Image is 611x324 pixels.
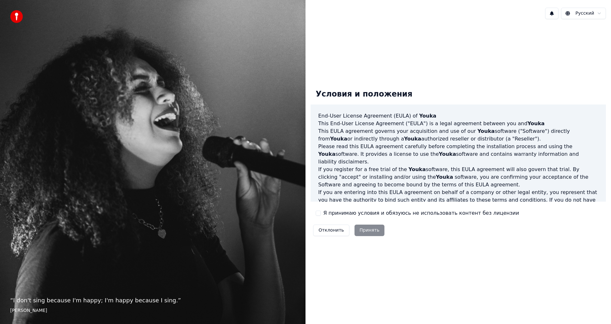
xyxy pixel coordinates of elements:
[409,166,426,172] span: Youka
[477,128,495,134] span: Youka
[311,84,418,104] div: Условия и положения
[318,189,598,219] p: If you are entering into this EULA agreement on behalf of a company or other legal entity, you re...
[318,112,598,120] h3: End-User License Agreement (EULA) of
[323,209,519,217] label: Я принимаю условия и обязуюсь не использовать контент без лицензии
[318,151,335,157] span: Youka
[318,127,598,143] p: This EULA agreement governs your acquisition and use of our software ("Software") directly from o...
[313,225,349,236] button: Отклонить
[10,307,295,314] footer: [PERSON_NAME]
[527,120,544,126] span: Youka
[404,136,421,142] span: Youka
[330,136,347,142] span: Youka
[436,174,453,180] span: Youka
[10,10,23,23] img: youka
[439,151,456,157] span: Youka
[318,143,598,166] p: Please read this EULA agreement carefully before completing the installation process and using th...
[318,166,598,189] p: If you register for a free trial of the software, this EULA agreement will also govern that trial...
[318,120,598,127] p: This End-User License Agreement ("EULA") is a legal agreement between you and
[10,296,295,305] p: “ I don't sing because I'm happy; I'm happy because I sing. ”
[419,113,436,119] span: Youka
